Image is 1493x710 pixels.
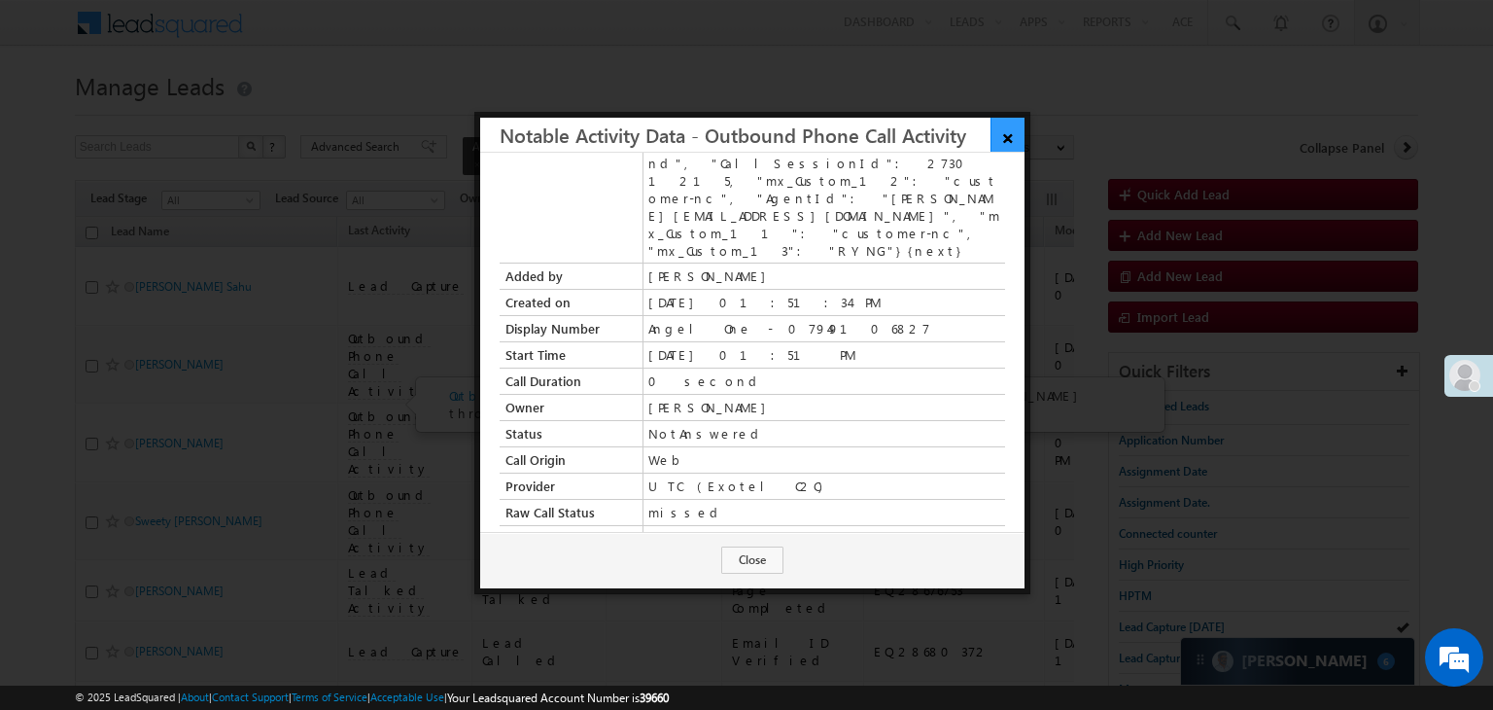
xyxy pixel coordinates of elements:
a: Contact Support [212,691,289,703]
td: UTC (Exotel C2C) [643,474,1006,500]
td: NotAnswered [643,421,1006,447]
label: Owner [501,396,642,419]
label: Provider [501,475,642,498]
textarea: Type your message and hit 'Enter' [25,180,355,541]
span: Your Leadsquared Account Number is [447,691,669,705]
a: Acceptable Use [370,691,444,703]
h3: Notable Activity Data - Outbound Phone Call Activity [500,118,1024,152]
label: Raw Call Status [501,501,642,524]
em: Start Chat [264,558,353,585]
td: [PERSON_NAME] [643,264,1006,290]
label: Display Number [501,317,642,340]
td: Web [643,447,1006,474]
label: Call Duration [501,370,642,393]
label: Status [501,422,642,445]
td: [DATE] 01:51 PM [643,342,1006,369]
label: Created on [501,291,642,314]
span: 39660 [640,691,669,705]
label: Added by [501,265,642,288]
a: About [181,691,209,703]
div: Chat with us now [101,102,327,127]
a: Terms of Service [292,691,367,703]
img: d_60004797649_company_0_60004797649 [33,102,82,127]
td: 0 second [643,369,1006,395]
td: missed [643,500,1006,526]
label: Start Time [501,343,642,367]
button: Close [721,547,783,574]
td: Angel One - 07949106827 [643,316,1006,342]
label: Custom_10 [501,527,642,550]
label: Call Origin [501,448,642,472]
td: [DATE] 01:51:34 PM [643,290,1006,316]
a: × [990,118,1024,152]
div: Minimize live chat window [319,10,365,56]
span: © 2025 LeadSquared | | | | | [75,689,669,707]
td: [PERSON_NAME] [643,395,1006,421]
